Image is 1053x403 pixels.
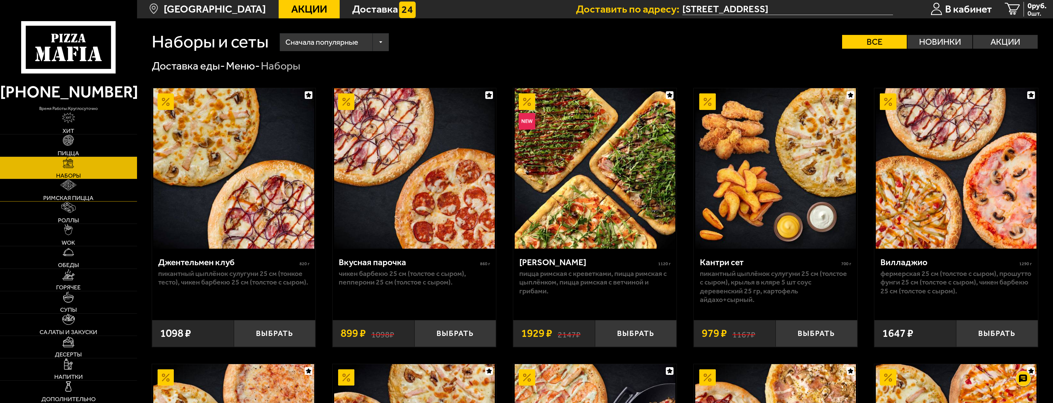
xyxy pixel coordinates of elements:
[882,328,913,339] span: 1647 ₽
[261,59,300,73] div: Наборы
[480,261,490,266] span: 860 г
[152,33,269,51] h1: Наборы и сеты
[694,88,857,249] a: АкционныйКантри сет
[595,320,677,347] button: Выбрать
[699,369,716,386] img: Акционный
[880,93,896,110] img: Акционный
[956,320,1038,347] button: Выбрать
[58,262,79,268] span: Обеды
[158,257,298,267] div: Джентельмен клуб
[58,150,79,156] span: Пицца
[841,261,851,266] span: 700 г
[55,352,82,358] span: Десерты
[338,369,355,386] img: Акционный
[519,257,657,267] div: [PERSON_NAME]
[880,269,1032,296] p: Фермерская 25 см (толстое с сыром), Прошутто Фунги 25 см (толстое с сыром), Чикен Барбекю 25 см (...
[700,257,840,267] div: Кантри сет
[702,328,727,339] span: 979 ₽
[732,328,755,339] s: 1167 ₽
[43,195,93,201] span: Римская пицца
[1028,10,1047,17] span: 0 шт.
[54,374,83,380] span: Напитки
[152,88,315,249] a: АкционныйДжентельмен клуб
[339,257,479,267] div: Вкусная парочка
[341,328,366,339] span: 899 ₽
[333,88,496,249] a: АкционныйВкусная парочка
[880,369,896,386] img: Акционный
[1028,2,1047,9] span: 0 руб.
[153,88,314,249] img: Джентельмен клуб
[1019,261,1032,266] span: 1290 г
[880,257,1018,267] div: Вилладжио
[874,88,1038,249] a: АкционныйВилладжио
[58,217,79,224] span: Роллы
[699,93,716,110] img: Акционный
[558,328,581,339] s: 2147 ₽
[515,88,675,249] img: Мама Миа
[285,32,358,53] span: Сначала популярные
[234,320,316,347] button: Выбрать
[658,261,671,266] span: 1120 г
[60,307,77,313] span: Супы
[164,4,266,14] span: [GEOGRAPHIC_DATA]
[152,59,225,72] a: Доставка еды-
[907,35,972,49] label: Новинки
[158,369,174,386] img: Акционный
[513,88,677,249] a: АкционныйНовинкаМама Миа
[776,320,857,347] button: Выбрать
[41,396,96,402] span: Дополнительно
[576,4,682,14] span: Доставить по адресу:
[414,320,496,347] button: Выбрать
[876,88,1036,249] img: Вилладжио
[519,269,671,296] p: Пицца Римская с креветками, Пицца Римская с цыплёнком, Пицца Римская с ветчиной и грибами.
[973,35,1038,49] label: Акции
[160,328,191,339] span: 1098 ₽
[519,93,535,110] img: Акционный
[399,2,416,18] img: 15daf4d41897b9f0e9f617042186c801.svg
[158,269,310,287] p: Пикантный цыплёнок сулугуни 25 см (тонкое тесто), Чикен Барбекю 25 см (толстое с сыром).
[339,269,490,287] p: Чикен Барбекю 25 см (толстое с сыром), Пепперони 25 см (толстое с сыром).
[371,328,394,339] s: 1098 ₽
[40,329,97,335] span: Салаты и закуски
[842,35,907,49] label: Все
[299,261,310,266] span: 820 г
[695,88,856,249] img: Кантри сет
[62,240,75,246] span: WOK
[63,128,74,134] span: Хит
[334,88,495,249] img: Вкусная парочка
[945,4,992,14] span: В кабинет
[56,284,81,291] span: Горячее
[352,4,398,14] span: Доставка
[56,173,81,179] span: Наборы
[226,59,260,72] a: Меню-
[338,93,355,110] img: Акционный
[158,93,174,110] img: Акционный
[519,369,535,386] img: Акционный
[682,3,893,15] input: Ваш адрес доставки
[519,113,535,130] img: Новинка
[700,269,851,304] p: Пикантный цыплёнок сулугуни 25 см (толстое с сыром), крылья в кляре 5 шт соус деревенский 25 гр, ...
[291,4,327,14] span: Акции
[521,328,552,339] span: 1929 ₽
